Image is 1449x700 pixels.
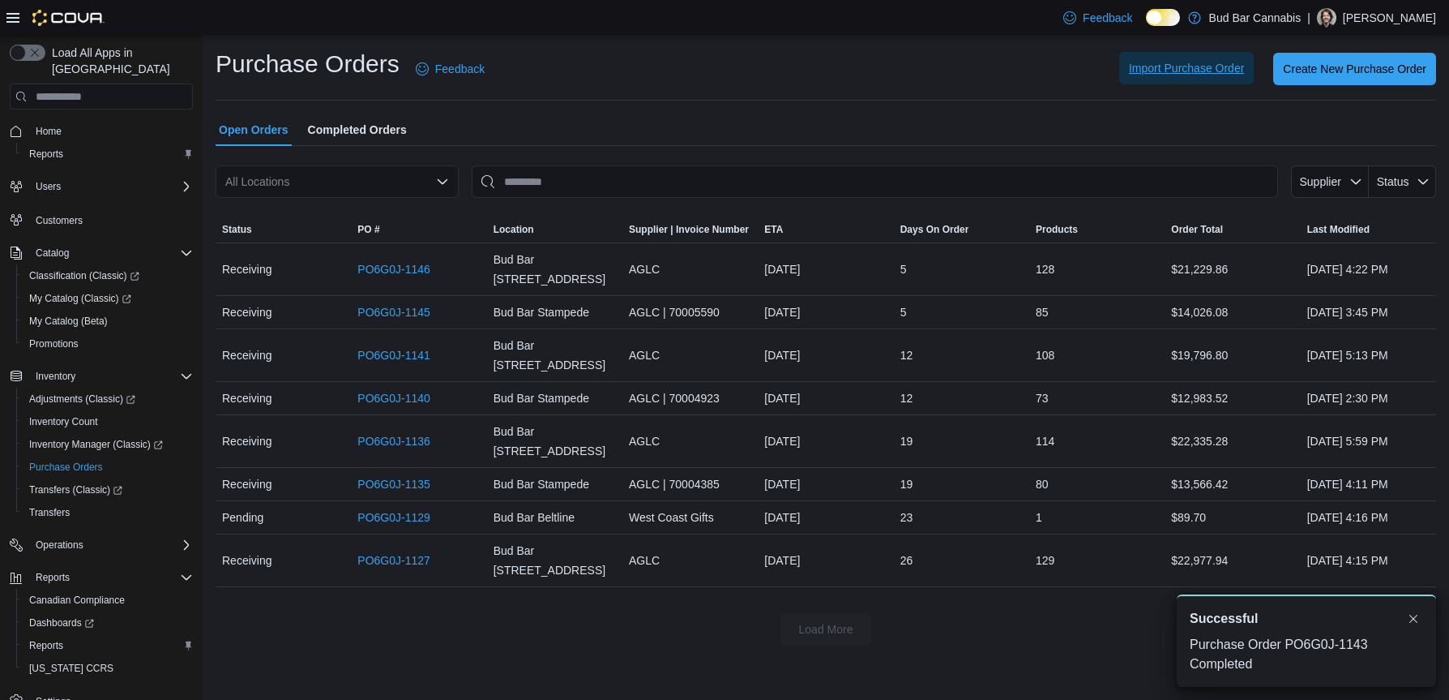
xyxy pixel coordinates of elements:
a: Inventory Count [23,412,105,432]
span: Products [1036,223,1078,236]
a: PO6G0J-1129 [357,508,430,527]
div: AGLC [622,544,758,577]
div: [DATE] [758,296,893,329]
span: 12 [900,389,913,408]
button: Days On Order [894,217,1029,243]
button: Load More [780,613,871,646]
span: Status [222,223,252,236]
span: Inventory Count [23,412,193,432]
a: My Catalog (Classic) [16,287,199,310]
button: Status [216,217,351,243]
span: Receiving [222,389,271,408]
span: Feedback [435,61,485,77]
span: Days On Order [900,223,969,236]
span: Bud Bar Stampede [494,475,589,494]
button: Users [29,177,67,196]
a: Dashboards [16,612,199,634]
span: Reports [29,639,63,652]
div: [DATE] 4:22 PM [1301,253,1436,286]
button: My Catalog (Beta) [16,310,199,333]
div: $21,229.86 [1165,253,1300,286]
div: [DATE] [758,544,893,577]
div: Doug W [1317,8,1336,28]
span: Catalog [36,247,69,260]
div: [DATE] 4:15 PM [1301,544,1436,577]
div: $14,026.08 [1165,296,1300,329]
button: Reports [29,568,76,587]
button: Products [1029,217,1165,243]
span: Users [36,180,61,193]
span: Order Total [1171,223,1223,236]
span: Transfers [29,506,70,519]
div: [DATE] 4:11 PM [1301,468,1436,500]
span: Purchase Orders [29,461,103,474]
span: 73 [1036,389,1049,408]
a: PO6G0J-1127 [357,551,430,570]
div: Location [494,223,534,236]
a: Feedback [1057,2,1139,34]
span: 129 [1036,551,1054,570]
button: Purchase Orders [16,456,199,479]
h1: Purchase Orders [216,48,400,80]
span: Supplier [1300,175,1341,188]
button: Home [3,119,199,143]
input: Dark Mode [1146,9,1180,26]
span: My Catalog (Classic) [23,289,193,308]
div: $12,983.52 [1165,382,1300,414]
div: [DATE] [758,382,893,414]
span: Operations [36,539,83,552]
a: PO6G0J-1135 [357,475,430,494]
div: [DATE] 4:16 PM [1301,501,1436,534]
span: My Catalog (Classic) [29,292,131,305]
span: Customers [29,209,193,230]
a: Promotions [23,334,85,354]
a: Canadian Compliance [23,590,131,610]
div: $19,796.80 [1165,339,1300,371]
span: 80 [1036,475,1049,494]
button: Open list of options [436,175,449,188]
span: Adjustments (Classic) [29,393,135,406]
span: Washington CCRS [23,659,193,678]
button: Inventory Count [16,410,199,433]
span: Dark Mode [1146,26,1147,27]
a: Reports [23,636,70,655]
button: Reports [3,566,199,589]
span: Inventory Manager (Classic) [29,438,163,451]
span: Receiving [222,432,271,451]
div: AGLC | 70004385 [622,468,758,500]
div: AGLC [622,339,758,371]
span: Promotions [29,337,79,350]
span: Inventory [29,367,193,386]
div: [DATE] 5:13 PM [1301,339,1436,371]
span: Inventory [36,370,75,383]
div: [DATE] [758,339,893,371]
span: Promotions [23,334,193,354]
span: Inventory Manager (Classic) [23,435,193,454]
span: Bud Bar Stampede [494,303,589,322]
span: Import Purchase Order [1129,60,1244,76]
div: $22,977.94 [1165,544,1300,577]
span: 19 [900,475,913,494]
span: Receiving [222,303,271,322]
span: Dashboards [23,613,193,633]
button: Last Modified [1301,217,1436,243]
button: Customers [3,208,199,231]
span: Successful [1190,609,1258,629]
button: PO # [351,217,486,243]
a: Adjustments (Classic) [23,389,142,409]
button: Inventory [3,365,199,388]
a: Home [29,122,68,141]
a: Transfers (Classic) [16,479,199,501]
button: Users [3,175,199,198]
p: [PERSON_NAME] [1343,8,1436,28]
a: PO6G0J-1141 [357,346,430,365]
button: Promotions [16,333,199,355]
div: $22,335.28 [1165,425,1300,457]
div: $13,566.42 [1165,468,1300,500]
a: Classification (Classic) [23,266,146,286]
span: Bud Bar Stampede [494,389,589,408]
div: AGLC [622,425,758,457]
span: Dashboards [29,616,94,629]
div: [DATE] [758,501,893,534]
